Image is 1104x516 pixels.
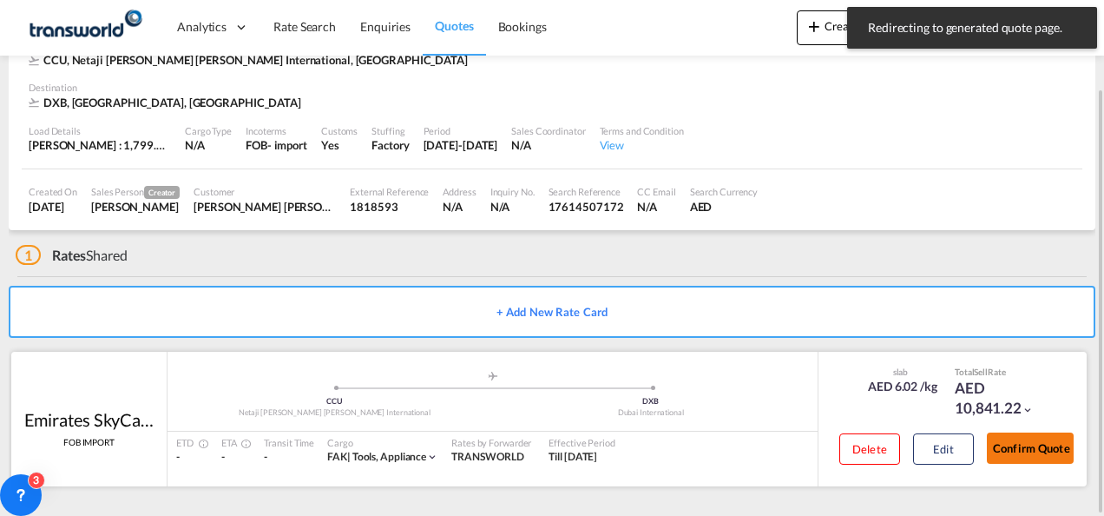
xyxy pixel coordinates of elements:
div: N/A [637,199,675,215]
div: Search Currency [690,185,759,198]
div: N/A [511,137,585,153]
div: Transit Time [264,436,314,449]
span: Rates [52,247,87,263]
div: AED 6.02 /kg [868,378,937,395]
button: Confirm Quote [987,433,1074,464]
div: Yes [321,137,358,153]
img: f753ae806dec11f0841701cdfdf085c0.png [26,8,143,47]
div: CCU, Netaji Subhash Chandra Bose International, Asia Pacific [29,52,472,68]
span: Analytics [177,18,227,36]
div: Inquiry No. [490,185,535,198]
div: Rates by Forwarder [451,436,531,449]
div: ETA [221,436,247,449]
div: Created On [29,185,77,198]
div: Destination [29,81,1075,94]
div: Terms and Condition [600,124,684,137]
div: tools, appliance [327,450,426,465]
md-icon: assets/icons/custom/roll-o-plane.svg [483,372,503,380]
div: FOB [246,137,267,153]
div: Customs [321,124,358,137]
span: Rate Search [273,19,336,34]
div: External Reference [350,185,429,198]
div: CCU [176,396,493,407]
span: - [221,450,225,463]
div: ETD [176,436,204,449]
div: Shared [16,246,128,265]
div: Customer [194,185,336,198]
div: DXB, Dubai International, Middle East [29,95,306,110]
div: 21 Aug 2025 [29,199,77,215]
md-icon: icon-chevron-down [1022,404,1034,416]
div: Rukhsar Rukhsar [194,199,336,215]
button: Edit [913,433,974,465]
div: DXB [493,396,810,407]
span: Bookings [498,19,547,34]
div: Search Reference [549,185,624,198]
div: N/A [490,199,535,215]
div: View [600,137,684,153]
div: - import [267,137,307,153]
div: 17614507172 [549,199,624,215]
div: Stuffing [371,124,409,137]
span: - [176,450,180,463]
div: CC Email [637,185,675,198]
div: Netaji [PERSON_NAME] [PERSON_NAME] International [176,407,493,419]
div: TRANSWORLD [451,450,531,465]
div: Cargo [327,436,438,449]
div: Factory Stuffing [371,137,409,153]
div: Incoterms [246,124,307,137]
div: 1818593 [350,199,429,215]
div: Effective Period [549,436,614,449]
div: Address [443,185,476,198]
md-icon: icon-chevron-down [426,451,438,463]
div: Total Rate [955,366,1042,378]
span: Quotes [435,18,473,33]
div: Emirates SkyCargo [24,407,154,432]
div: Sales Person [91,185,180,199]
span: Sell [974,367,988,377]
button: + Add New Rate Card [9,286,1095,338]
div: Dubai International [493,407,810,419]
span: FAK [327,450,352,463]
span: | [347,450,351,463]
span: Redirecting to generated quote page. [863,19,1081,36]
div: Load Details [29,124,171,137]
div: 31 Aug 2025 [424,137,498,153]
span: Creator [144,186,180,199]
span: 1 [16,245,41,265]
div: N/A [443,199,476,215]
md-icon: Estimated Time Of Arrival [236,439,246,449]
md-icon: icon-plus 400-fg [804,16,825,36]
div: - [264,450,314,465]
div: Pradhesh Gautham [91,199,180,215]
div: Cargo Type [185,124,232,137]
span: Till [DATE] [549,450,597,463]
span: FOB IMPORT [63,436,115,448]
div: N/A [185,137,232,153]
button: Delete [839,433,900,465]
div: Till 31 Aug 2025 [549,450,597,465]
div: slab [864,366,937,378]
div: Sales Coordinator [511,124,585,137]
div: AED [690,199,759,215]
span: Enquiries [360,19,411,34]
md-icon: Estimated Time Of Departure [194,439,204,449]
div: AED 10,841.22 [955,378,1042,420]
button: icon-plus 400-fgCreate Quote [797,10,900,45]
div: [PERSON_NAME] : 1,799.00 KG | Volumetric Wt : 1,800.00 KG [29,137,171,153]
span: CCU, Netaji [PERSON_NAME] [PERSON_NAME] International, [GEOGRAPHIC_DATA] [43,53,468,67]
span: TRANSWORLD [451,450,524,463]
div: Period [424,124,498,137]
